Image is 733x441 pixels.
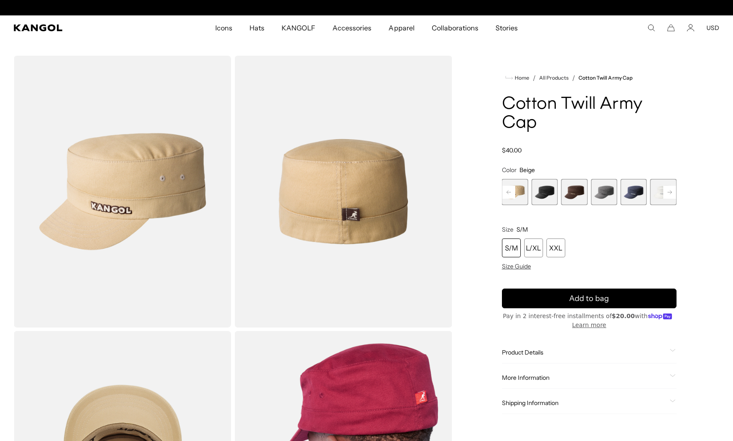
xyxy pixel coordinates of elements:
span: Beige [519,166,535,174]
div: 4 of 9 [531,179,558,205]
button: Add to bag [502,289,677,308]
div: XXL [546,238,565,257]
span: Hats [249,15,264,40]
div: 5 of 9 [561,179,587,205]
summary: Search here [647,24,655,32]
label: Navy [620,179,647,205]
li: / [529,73,536,83]
label: Brown [561,179,587,205]
span: $40.00 [502,146,522,154]
div: 1 of 2 [279,4,455,11]
span: Home [513,75,529,81]
a: Stories [487,15,526,40]
a: Cotton Twill Army Cap [579,75,632,81]
label: Beige [502,179,528,205]
img: color-beige [14,56,231,328]
img: color-beige [234,56,452,328]
a: Apparel [380,15,423,40]
button: Cart [667,24,675,32]
div: S/M [502,238,521,257]
nav: breadcrumbs [502,73,677,83]
span: Add to bag [569,293,609,304]
span: Apparel [389,15,414,40]
span: Accessories [332,15,371,40]
span: More Information [502,374,666,381]
span: KANGOLF [282,15,315,40]
span: Collaborations [432,15,478,40]
div: 6 of 9 [591,179,617,205]
label: White [650,179,677,205]
li: / [569,73,575,83]
a: Hats [241,15,273,40]
a: Kangol [14,24,142,31]
a: KANGOLF [273,15,324,40]
span: Product Details [502,349,666,356]
label: Black [531,179,558,205]
button: USD [706,24,719,32]
span: S/M [516,226,528,233]
span: Size [502,226,513,233]
span: Icons [215,15,232,40]
slideshow-component: Announcement bar [279,4,455,11]
a: Collaborations [423,15,487,40]
a: Home [505,74,529,82]
div: 7 of 9 [620,179,647,205]
span: Shipping Information [502,399,666,407]
div: Announcement [279,4,455,11]
label: Grey [591,179,617,205]
h1: Cotton Twill Army Cap [502,95,677,133]
a: Accessories [324,15,380,40]
a: Icons [207,15,241,40]
a: Account [687,24,694,32]
span: Stories [496,15,518,40]
div: 8 of 9 [650,179,677,205]
a: All Products [539,75,569,81]
div: L/XL [524,238,543,257]
span: Size Guide [502,262,531,270]
div: 3 of 9 [502,179,528,205]
span: Color [502,166,516,174]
